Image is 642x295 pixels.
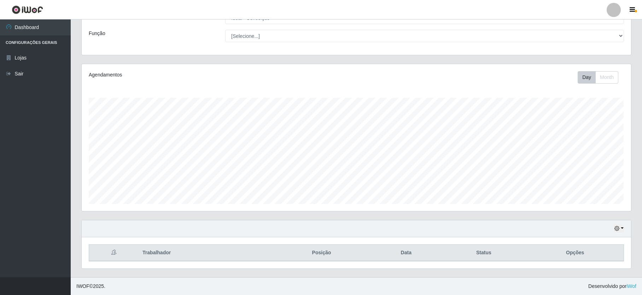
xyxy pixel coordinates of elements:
[12,5,43,14] img: CoreUI Logo
[588,283,636,290] span: Desenvolvido por
[89,30,105,37] label: Função
[371,245,441,261] th: Data
[441,245,526,261] th: Status
[76,283,89,289] span: IWOF
[138,245,272,261] th: Trabalhador
[626,283,636,289] a: iWof
[578,71,624,84] div: Toolbar with button groups
[76,283,105,290] span: © 2025 .
[595,71,618,84] button: Month
[578,71,618,84] div: First group
[89,71,305,79] div: Agendamentos
[526,245,624,261] th: Opções
[272,245,372,261] th: Posição
[578,71,596,84] button: Day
